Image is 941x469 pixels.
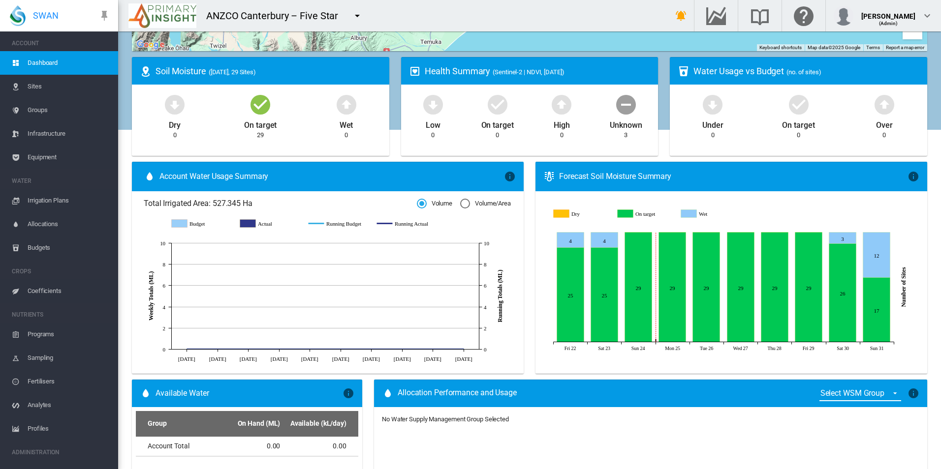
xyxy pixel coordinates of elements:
span: Coefficients [28,279,110,303]
md-icon: icon-water [144,171,156,182]
img: 9k= [128,3,196,28]
tspan: 10 [160,240,165,246]
md-icon: icon-arrow-up-bold-circle [873,92,896,116]
tspan: [DATE] [178,355,195,361]
tspan: [DATE] [209,355,226,361]
tspan: Number of Sites [900,267,907,307]
circle: Running Actual 17 Aug 0 [431,347,435,351]
md-icon: icon-water [382,387,394,399]
tspan: Running Totals (ML) [497,269,503,322]
tspan: 10 [484,240,489,246]
tspan: Tue 26 [700,346,713,351]
circle: Running Actual 24 Aug 0 [462,347,466,351]
g: Wet Aug 22, 2025 4 [557,233,584,248]
tspan: Fri 22 [564,346,576,351]
tspan: 2 [484,325,486,331]
td: Account Total [136,437,210,456]
md-icon: icon-arrow-down-bold-circle [163,92,187,116]
span: ([DATE], 29 Sites) [209,68,256,76]
tspan: [DATE] [271,355,288,361]
md-radio-button: Volume [417,199,452,208]
span: ADMINISTRATION [12,444,110,460]
span: Profiles [28,417,110,440]
g: On target Aug 27, 2025 29 [727,233,754,342]
div: Over [876,116,893,131]
div: Forecast Soil Moisture Summary [559,171,908,182]
g: On target Aug 25, 2025 29 [659,233,686,342]
md-icon: icon-checkbox-marked-circle [486,92,509,116]
g: Budget [172,219,230,228]
circle: Running Actual 22 Jun 0 [185,347,188,351]
tspan: Sun 31 [870,346,883,351]
tspan: 6 [163,283,166,289]
tspan: Weekly Totals (ML) [148,271,155,321]
md-icon: icon-pin [98,10,110,22]
tspan: 8 [484,262,487,267]
span: Analytes [28,393,110,417]
span: SWAN [33,9,59,22]
span: Sites [28,75,110,98]
md-icon: icon-information [908,171,919,182]
button: Keyboard shortcuts [759,44,802,51]
md-icon: icon-arrow-up-bold-circle [550,92,573,116]
th: On Hand (ML) [210,411,284,437]
div: 0.00 [214,441,281,451]
a: Report a map error [886,45,924,50]
tspan: [DATE] [332,355,349,361]
span: Infrastructure [28,122,110,146]
md-icon: icon-heart-box-outline [409,65,421,77]
md-icon: icon-chevron-down [921,10,933,22]
div: Low [426,116,440,131]
g: Wet [681,209,737,218]
span: Groups [28,98,110,122]
div: 0 [173,131,177,140]
tspan: 6 [484,283,487,289]
tspan: Sun 24 [631,346,645,351]
span: CROPS [12,264,110,279]
div: Health Summary [425,65,651,77]
g: On target Aug 30, 2025 26 [829,244,856,342]
md-select: {{'ALLOCATION.SELECT_GROUP' | i18next}} [819,386,901,401]
div: 0 [797,131,800,140]
span: Sampling [28,346,110,370]
div: Soil Moisture [156,65,381,77]
tspan: 0 [484,347,487,352]
a: Terms [866,45,880,50]
span: Equipment [28,146,110,169]
div: 0 [496,131,499,140]
span: Budgets [28,236,110,260]
g: Wet Aug 31, 2025 12 [863,233,890,278]
div: 29 [257,131,264,140]
md-radio-button: Volume/Area [460,199,511,208]
g: Running Budget [309,219,367,228]
span: (Admin) [879,21,898,26]
span: (Sentinel-2 | NDVI, [DATE]) [493,68,564,76]
div: On target [244,116,277,131]
tspan: 8 [163,262,166,267]
span: Available Water [156,388,209,399]
g: On target Aug 31, 2025 17 [863,278,890,342]
md-icon: icon-information [908,387,919,399]
div: On target [782,116,815,131]
span: (no. of sites) [786,68,821,76]
md-icon: icon-information [343,387,354,399]
div: High [554,116,570,131]
div: Under [702,116,723,131]
g: On target Aug 22, 2025 25 [557,248,584,342]
span: Fertilisers [28,370,110,393]
img: SWAN-Landscape-Logo-Colour-drop.png [10,5,26,26]
md-icon: Search the knowledge base [748,10,772,22]
circle: Running Actual 13 Jul 0 [277,347,281,351]
tspan: [DATE] [363,355,380,361]
circle: Running Actual 27 Jul 0 [339,347,343,351]
circle: Running Actual 10 Aug 0 [400,347,404,351]
tspan: [DATE] [394,355,411,361]
tspan: [DATE] [240,355,257,361]
md-icon: icon-water [140,387,152,399]
g: On target Aug 23, 2025 25 [591,248,618,342]
tspan: [DATE] [455,355,472,361]
md-icon: icon-map-marker-radius [140,65,152,77]
g: Wet Aug 30, 2025 3 [829,233,856,244]
md-icon: icon-arrow-up-bold-circle [335,92,358,116]
span: ACCOUNT [12,35,110,51]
